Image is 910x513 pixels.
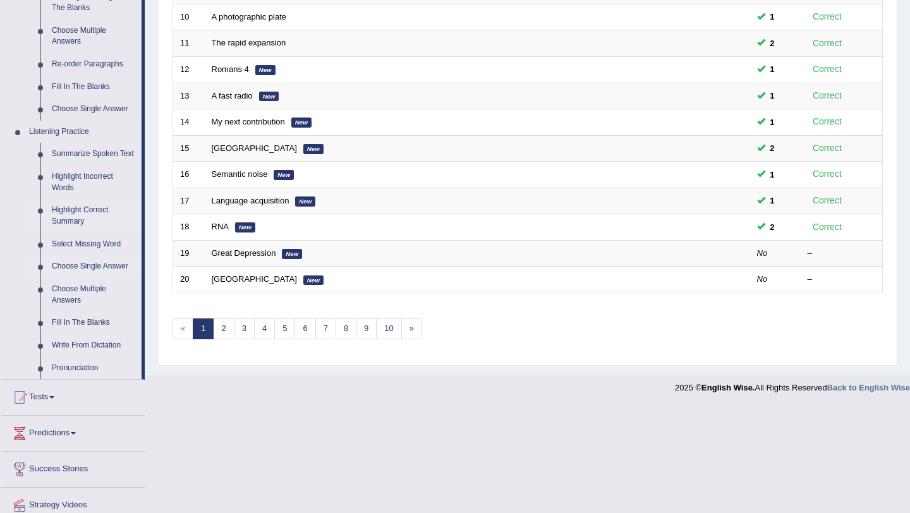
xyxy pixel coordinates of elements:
a: [GEOGRAPHIC_DATA] [212,274,297,284]
a: Romans 4 [212,64,249,74]
a: A photographic plate [212,12,287,21]
div: – [808,274,876,286]
div: Correct [808,193,847,208]
a: 1 [193,318,214,339]
span: You can still take this question [765,168,780,181]
a: Highlight Correct Summary [46,199,142,232]
a: Listening Practice [23,121,142,143]
td: 15 [173,135,205,162]
span: You can still take this question [765,116,780,129]
a: Summarize Spoken Text [46,143,142,166]
td: 17 [173,188,205,214]
span: You can still take this question [765,37,780,50]
em: New [303,144,324,154]
em: No [757,274,768,284]
em: New [303,275,324,286]
div: Correct [808,141,847,155]
span: « [173,318,193,339]
td: 11 [173,30,205,57]
a: Choose Multiple Answers [46,20,142,53]
div: Correct [808,220,847,234]
a: Re-order Paragraphs [46,53,142,76]
td: 10 [173,4,205,30]
a: 2 [213,318,234,339]
a: 5 [274,318,295,339]
a: RNA [212,222,229,231]
a: 8 [336,318,356,339]
a: Tests [1,380,145,411]
a: 6 [294,318,315,339]
div: Correct [808,36,847,51]
a: 7 [315,318,336,339]
span: You can still take this question [765,142,780,155]
td: 16 [173,162,205,188]
a: The rapid expansion [212,38,286,47]
span: You can still take this question [765,10,780,23]
td: 18 [173,214,205,241]
td: 13 [173,83,205,109]
a: Fill In The Blanks [46,311,142,334]
em: No [757,248,768,258]
a: 9 [356,318,377,339]
a: Predictions [1,416,145,447]
div: Correct [808,62,847,76]
a: Highlight Incorrect Words [46,166,142,199]
a: Choose Multiple Answers [46,278,142,311]
em: New [235,222,255,232]
div: – [808,248,876,260]
td: 14 [173,109,205,136]
a: Fill In The Blanks [46,76,142,99]
span: You can still take this question [765,63,780,76]
a: [GEOGRAPHIC_DATA] [212,143,297,153]
em: New [274,170,294,180]
a: Semantic noise [212,169,268,179]
a: 10 [376,318,401,339]
a: Write From Dictation [46,334,142,357]
td: 12 [173,56,205,83]
span: You can still take this question [765,89,780,102]
td: 19 [173,240,205,267]
a: A fast radio [212,91,253,100]
div: 2025 © All Rights Reserved [675,375,910,394]
a: Language acquisition [212,196,289,205]
a: 4 [254,318,275,339]
a: Success Stories [1,452,145,483]
div: Correct [808,167,847,181]
a: Back to English Wise [827,383,910,392]
span: You can still take this question [765,194,780,207]
div: Correct [808,114,847,129]
a: » [401,318,422,339]
div: Correct [808,9,847,24]
strong: English Wise. [701,383,755,392]
em: New [255,65,276,75]
div: Correct [808,88,847,103]
a: Great Depression [212,248,276,258]
em: New [282,249,302,259]
a: Choose Single Answer [46,255,142,278]
span: You can still take this question [765,220,780,234]
a: My next contribution [212,117,285,126]
a: Pronunciation [46,357,142,380]
a: Select Missing Word [46,233,142,256]
a: 3 [234,318,255,339]
em: New [259,92,279,102]
em: New [291,118,312,128]
a: Choose Single Answer [46,98,142,121]
td: 20 [173,267,205,293]
em: New [295,196,315,207]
